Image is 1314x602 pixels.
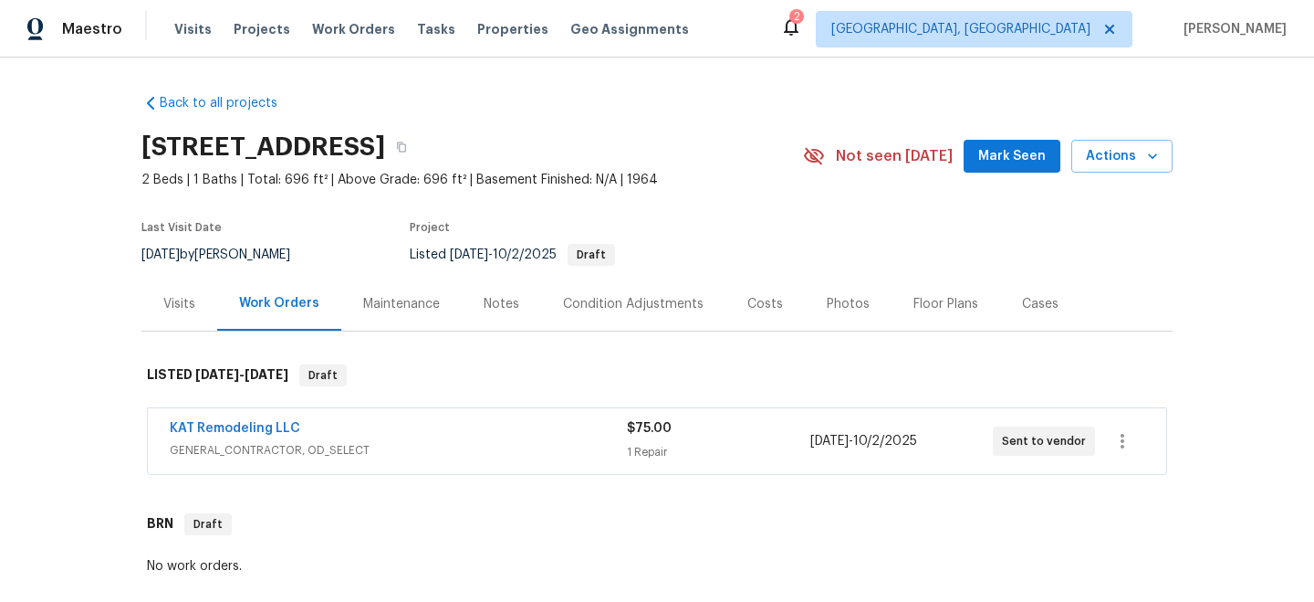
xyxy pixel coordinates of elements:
[141,222,222,233] span: Last Visit Date
[450,248,488,261] span: [DATE]
[141,248,180,261] span: [DATE]
[831,20,1090,38] span: [GEOGRAPHIC_DATA], [GEOGRAPHIC_DATA]
[186,515,230,533] span: Draft
[1002,432,1093,450] span: Sent to vendor
[147,364,288,386] h6: LISTED
[417,23,455,36] span: Tasks
[410,248,615,261] span: Listed
[312,20,395,38] span: Work Orders
[195,368,288,381] span: -
[170,422,300,435] a: KAT Remodeling LLC
[141,495,1173,554] div: BRN Draft
[853,435,917,448] span: 10/2/2025
[827,295,870,313] div: Photos
[1176,20,1287,38] span: [PERSON_NAME]
[836,147,953,165] span: Not seen [DATE]
[245,368,288,381] span: [DATE]
[174,20,212,38] span: Visits
[810,435,849,448] span: [DATE]
[627,443,809,461] div: 1 Repair
[477,20,548,38] span: Properties
[163,295,195,313] div: Visits
[1071,140,1173,174] button: Actions
[234,20,290,38] span: Projects
[147,513,173,535] h6: BRN
[569,249,613,260] span: Draft
[195,368,239,381] span: [DATE]
[170,441,627,459] span: GENERAL_CONTRACTOR, OD_SELECT
[141,94,317,112] a: Back to all projects
[913,295,978,313] div: Floor Plans
[1086,145,1158,168] span: Actions
[141,171,803,189] span: 2 Beds | 1 Baths | Total: 696 ft² | Above Grade: 696 ft² | Basement Finished: N/A | 1964
[810,432,917,450] span: -
[978,145,1046,168] span: Mark Seen
[1022,295,1058,313] div: Cases
[147,557,1167,576] div: No work orders.
[141,244,312,266] div: by [PERSON_NAME]
[239,294,319,312] div: Work Orders
[627,422,672,435] span: $75.00
[563,295,704,313] div: Condition Adjustments
[410,222,450,233] span: Project
[570,20,689,38] span: Geo Assignments
[141,346,1173,405] div: LISTED [DATE]-[DATE]Draft
[484,295,519,313] div: Notes
[301,366,345,385] span: Draft
[450,248,557,261] span: -
[385,131,418,164] button: Copy Address
[964,140,1060,174] button: Mark Seen
[141,138,385,156] h2: [STREET_ADDRESS]
[794,7,800,26] div: 2
[62,20,122,38] span: Maestro
[747,295,783,313] div: Costs
[363,295,440,313] div: Maintenance
[493,248,557,261] span: 10/2/2025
